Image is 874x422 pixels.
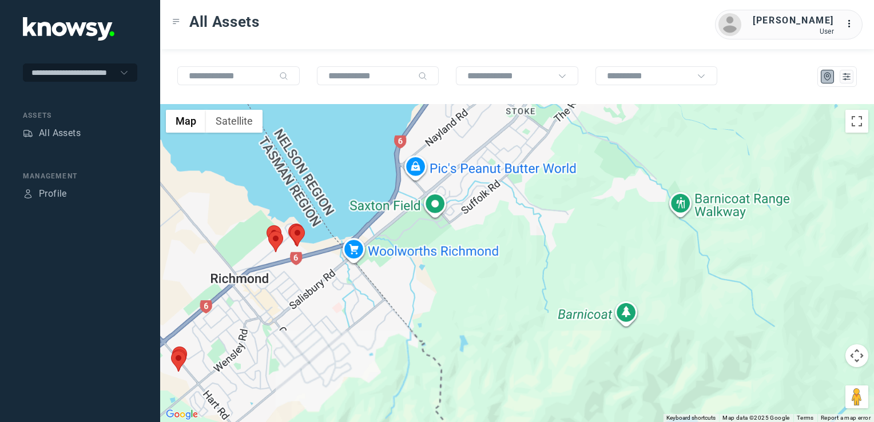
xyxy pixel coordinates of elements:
div: Search [418,71,427,81]
img: Application Logo [23,17,114,41]
div: Profile [39,187,67,201]
button: Show street map [166,110,206,133]
div: List [841,71,852,82]
a: Open this area in Google Maps (opens a new window) [163,407,201,422]
div: Map [823,71,833,82]
div: Management [23,171,137,181]
div: : [845,17,859,31]
a: AssetsAll Assets [23,126,81,140]
img: avatar.png [718,13,741,36]
div: Assets [23,128,33,138]
a: ProfileProfile [23,187,67,201]
div: Search [279,71,288,81]
button: Drag Pegman onto the map to open Street View [845,385,868,408]
button: Keyboard shortcuts [666,414,716,422]
div: Toggle Menu [172,18,180,26]
button: Show satellite imagery [206,110,263,133]
a: Report a map error [821,415,871,421]
div: Assets [23,110,137,121]
img: Google [163,407,201,422]
div: : [845,17,859,33]
span: Map data ©2025 Google [722,415,789,421]
div: User [753,27,834,35]
span: All Assets [189,11,260,32]
div: Profile [23,189,33,199]
button: Map camera controls [845,344,868,367]
a: Terms (opens in new tab) [797,415,814,421]
button: Toggle fullscreen view [845,110,868,133]
tspan: ... [846,19,857,28]
div: [PERSON_NAME] [753,14,834,27]
div: All Assets [39,126,81,140]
